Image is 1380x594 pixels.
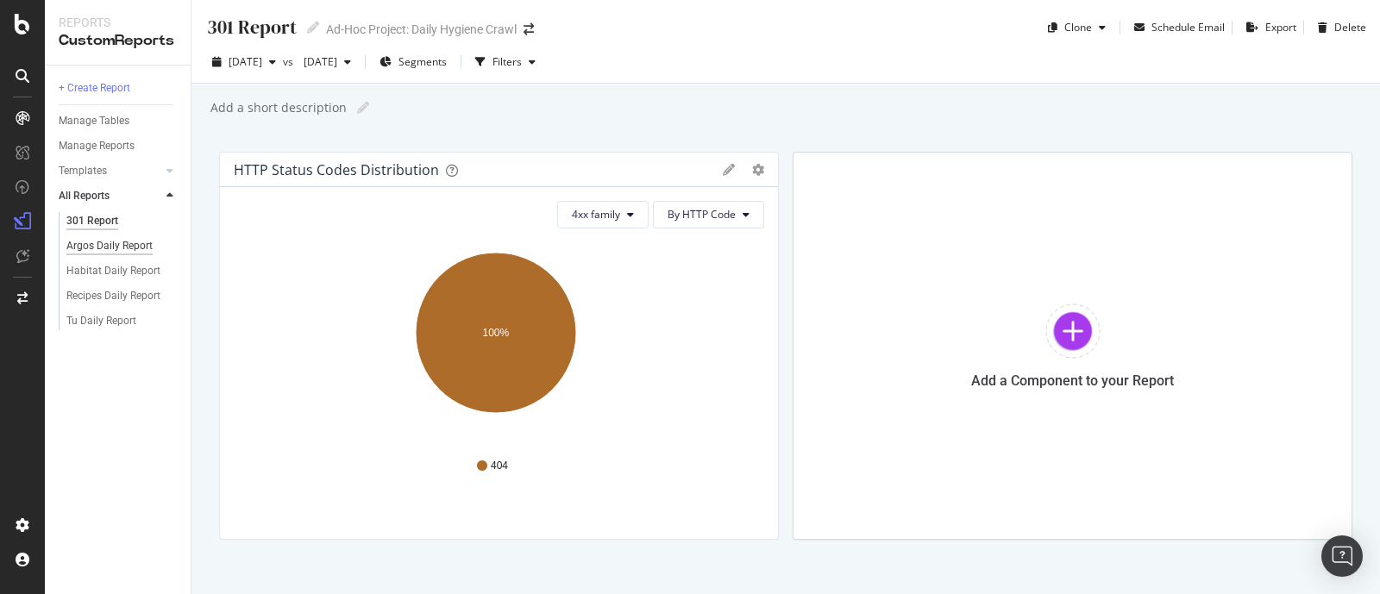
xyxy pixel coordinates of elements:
[1041,14,1113,41] button: Clone
[524,23,534,35] div: arrow-right-arrow-left
[971,372,1174,389] div: Add a Component to your Report
[59,162,107,180] div: Templates
[59,112,179,130] a: Manage Tables
[59,137,179,155] a: Manage Reports
[229,54,262,69] span: 2025 Aug. 21st
[1311,14,1366,41] button: Delete
[66,237,179,255] a: Argos Daily Report
[307,22,319,34] i: Edit report name
[66,262,160,280] div: Habitat Daily Report
[59,14,177,31] div: Reports
[1239,14,1296,41] button: Export
[492,54,522,69] div: Filters
[557,201,649,228] button: 4xx family
[59,187,110,205] div: All Reports
[668,207,736,222] span: By HTTP Code
[283,54,297,69] span: vs
[1334,20,1366,34] div: Delete
[234,242,756,442] svg: A chart.
[59,187,161,205] a: All Reports
[752,164,764,176] div: gear
[205,48,283,76] button: [DATE]
[297,54,337,69] span: 2025 Jul. 24th
[59,137,135,155] div: Manage Reports
[66,262,179,280] a: Habitat Daily Report
[1321,535,1363,577] div: Open Intercom Messenger
[1064,20,1092,34] div: Clone
[59,112,129,130] div: Manage Tables
[209,99,347,116] div: Add a short description
[59,79,130,97] div: + Create Report
[66,287,160,305] div: Recipes Daily Report
[205,14,297,41] div: 301 Report
[297,48,358,76] button: [DATE]
[66,287,179,305] a: Recipes Daily Report
[66,312,179,330] a: Tu Daily Report
[59,31,177,51] div: CustomReports
[398,54,447,69] span: Segments
[234,161,439,178] div: HTTP Status Codes Distribution
[1151,20,1225,34] div: Schedule Email
[66,212,118,230] div: 301 Report
[1265,20,1296,34] div: Export
[1127,14,1225,41] button: Schedule Email
[468,48,543,76] button: Filters
[66,212,179,230] a: 301 Report
[357,102,369,114] i: Edit report name
[326,21,517,38] div: Ad-Hoc Project: Daily Hygiene Crawl
[491,459,508,473] span: 404
[219,152,779,540] div: HTTP Status Codes Distributiongeargear4xx familyBy HTTP CodeA chart.404
[66,312,136,330] div: Tu Daily Report
[373,48,454,76] button: Segments
[66,237,153,255] div: Argos Daily Report
[59,162,161,180] a: Templates
[483,327,510,339] text: 100%
[653,201,764,228] button: By HTTP Code
[572,207,620,222] span: 4xx family
[59,79,179,97] a: + Create Report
